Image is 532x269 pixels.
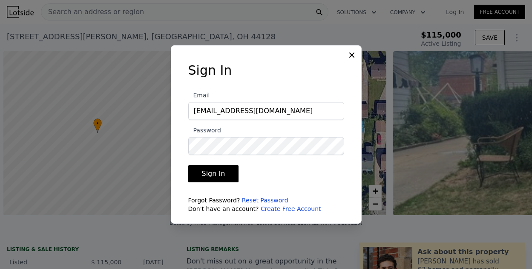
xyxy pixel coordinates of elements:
span: Password [188,127,221,134]
input: Password [188,137,344,155]
a: Create Free Account [261,205,321,212]
input: Email [188,102,344,120]
button: Sign In [188,165,239,182]
div: Forgot Password? Don't have an account? [188,196,344,213]
h3: Sign In [188,63,344,78]
span: Email [188,92,210,99]
a: Reset Password [242,197,288,204]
